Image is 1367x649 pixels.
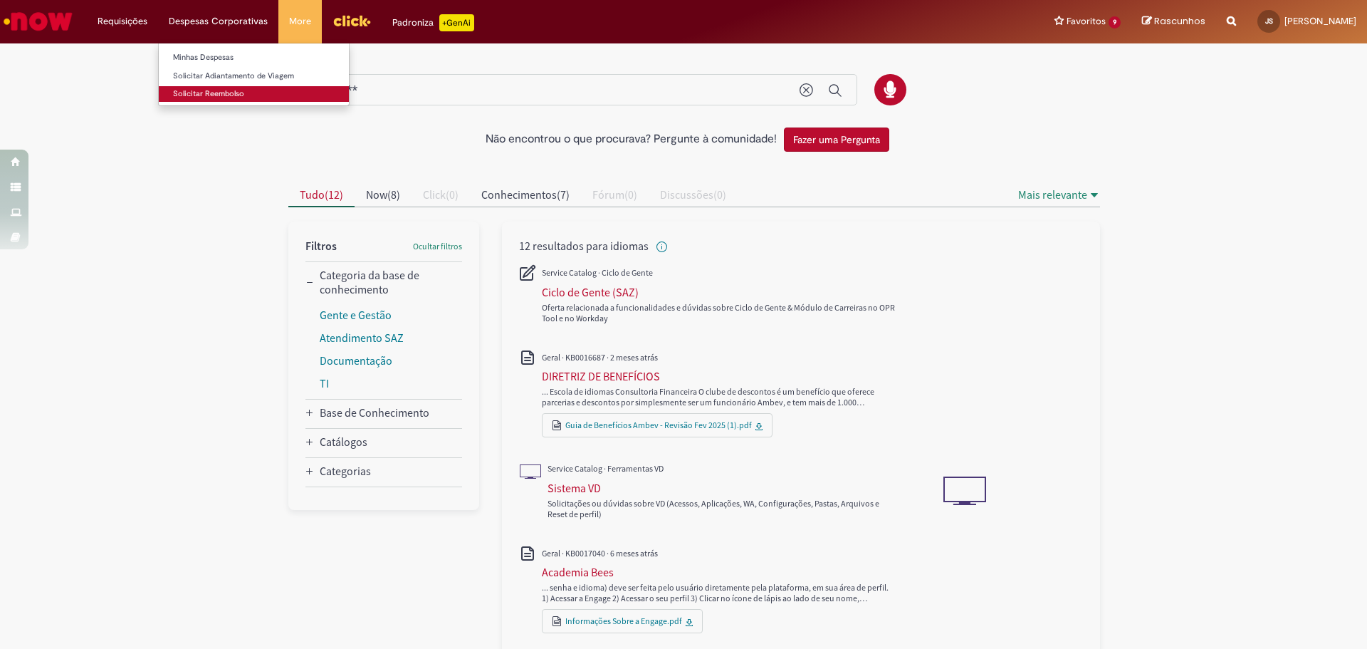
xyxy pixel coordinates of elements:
span: More [289,14,311,28]
h2: Não encontrou o que procurava? Pergunte à comunidade! [486,133,777,146]
img: ServiceNow [1,7,75,36]
div: Padroniza [392,14,474,31]
a: Solicitar Adiantamento de Viagem [159,68,349,84]
span: 9 [1109,16,1121,28]
span: Favoritos [1067,14,1106,28]
img: click_logo_yellow_360x200.png [332,10,371,31]
ul: Despesas Corporativas [158,43,350,106]
span: JS [1265,16,1273,26]
span: Despesas Corporativas [169,14,268,28]
a: Rascunhos [1142,15,1205,28]
span: [PERSON_NAME] [1284,15,1356,27]
a: Solicitar Reembolso [159,86,349,102]
a: Minhas Despesas [159,50,349,66]
span: Rascunhos [1154,14,1205,28]
span: Requisições [98,14,147,28]
p: +GenAi [439,14,474,31]
button: Fazer uma Pergunta [784,128,889,152]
